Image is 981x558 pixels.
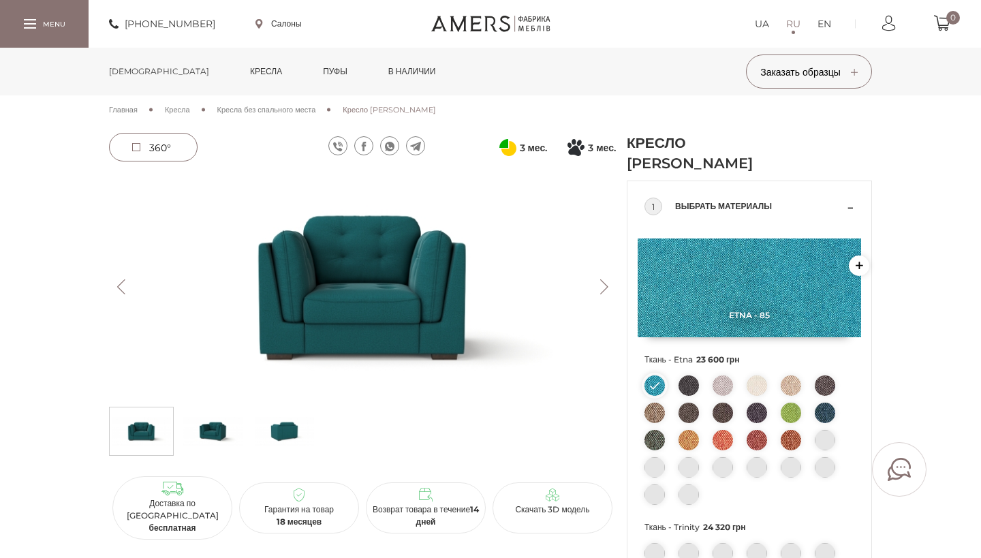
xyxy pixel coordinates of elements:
[183,411,243,452] img: Кресло ЭШЛИ s-1
[109,104,138,116] a: Главная
[567,139,585,156] svg: Покупка частями от монобанк
[109,133,198,161] a: 360°
[240,48,292,95] a: Кресла
[746,55,872,89] button: Заказать образцы
[217,104,316,116] a: Кресла без спального места
[149,523,196,533] b: бесплатная
[406,136,425,155] a: telegram
[109,174,616,400] img: Кресло ЭШЛИ -0
[520,140,548,156] span: 3 мес.
[109,16,215,32] a: [PHONE_NUMBER]
[498,503,607,516] p: Скачать 3D модель
[313,48,358,95] a: Пуфы
[255,411,314,452] img: Кресло ЭШЛИ s-2
[638,310,861,320] span: Etna - 85
[644,351,854,369] span: Ткань - Etna
[149,142,171,154] span: 360°
[638,238,861,337] img: Etna - 85
[109,105,138,114] span: Главная
[499,139,516,156] svg: Оплата частями от ПриватБанка
[675,198,844,215] span: Выбрать материалы
[696,354,740,365] span: 23 600 грн
[592,279,616,294] button: Next
[354,136,373,155] a: facebook
[165,105,190,114] span: Кресла
[755,16,769,32] a: UA
[644,198,662,215] div: 1
[627,133,783,174] h1: Кресло [PERSON_NAME]
[817,16,831,32] a: EN
[245,503,354,528] p: Гарантия на товар
[118,497,227,534] p: Доставка по [GEOGRAPHIC_DATA]
[946,11,960,25] span: 0
[328,136,347,155] a: viber
[371,503,480,528] p: Возврат товара в течение
[588,140,616,156] span: 3 мес.
[277,516,322,527] b: 18 месяцев
[112,411,171,452] img: Кресло ЭШЛИ s-0
[165,104,190,116] a: Кресла
[644,518,854,536] span: Ткань - Trinity
[109,279,133,294] button: Previous
[99,48,219,95] a: [DEMOGRAPHIC_DATA]
[217,105,316,114] span: Кресла без спального места
[378,48,446,95] a: в наличии
[703,522,746,532] span: 24 320 грн
[760,66,858,78] span: Заказать образцы
[380,136,399,155] a: whatsapp
[786,16,800,32] a: RU
[255,18,302,30] a: Салоны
